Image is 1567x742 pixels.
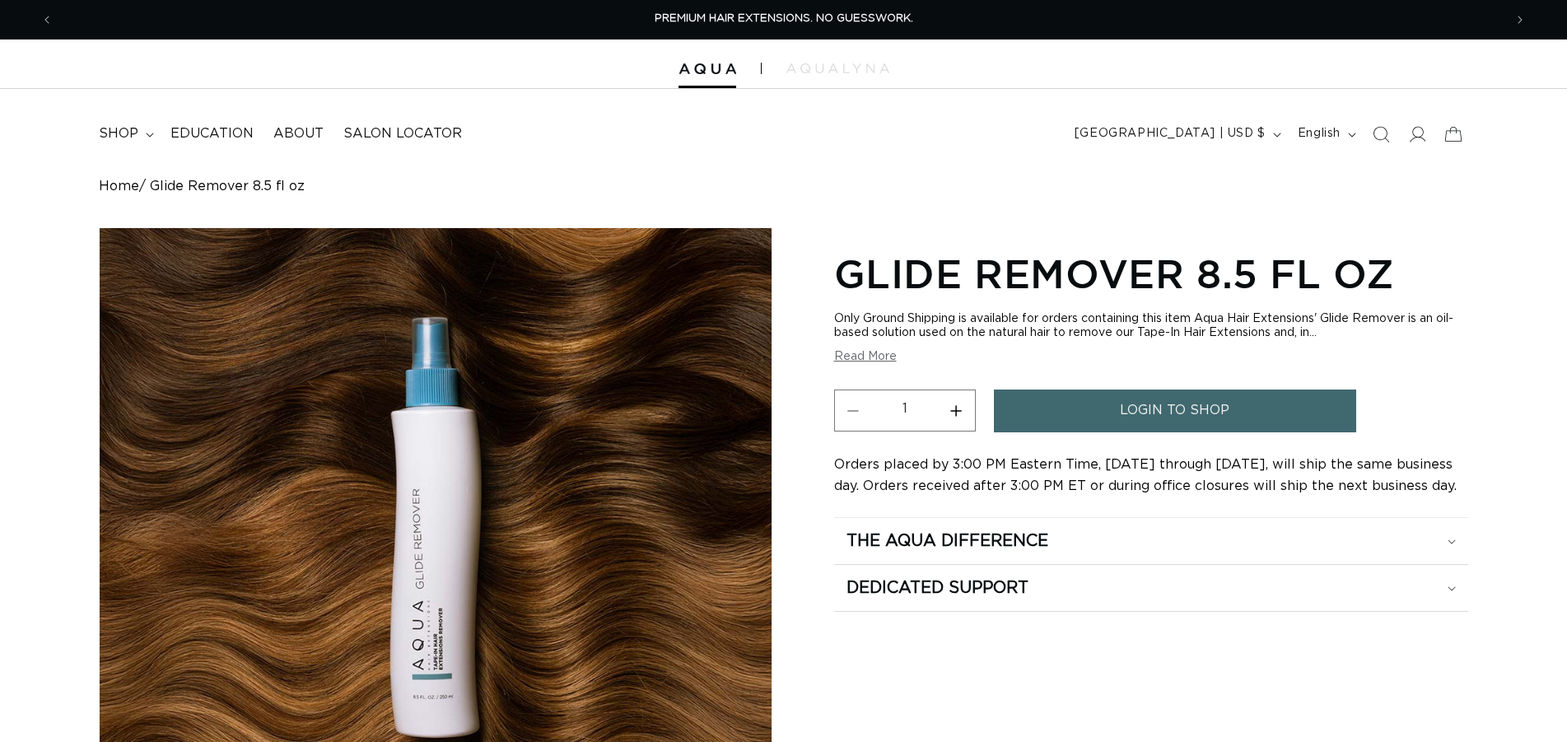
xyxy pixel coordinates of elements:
[679,63,736,75] img: Aqua Hair Extensions
[846,530,1048,552] h2: The Aqua Difference
[263,115,333,152] a: About
[99,125,138,142] span: shop
[1288,119,1363,150] button: English
[834,312,1468,340] div: Only Ground Shipping is available for orders containing this item Aqua Hair Extensions' Glide Rem...
[786,63,889,73] img: aqualyna.com
[994,390,1356,432] a: login to shop
[89,115,161,152] summary: shop
[99,179,139,194] a: Home
[834,565,1468,611] summary: Dedicated Support
[150,179,305,194] span: Glide Remover 8.5 fl oz
[834,248,1468,299] h1: Glide Remover 8.5 fl oz
[834,458,1457,492] span: Orders placed by 3:00 PM Eastern Time, [DATE] through [DATE], will ship the same business day. Or...
[273,125,324,142] span: About
[1065,119,1288,150] button: [GEOGRAPHIC_DATA] | USD $
[1120,390,1229,432] span: login to shop
[846,577,1028,599] h2: Dedicated Support
[343,125,462,142] span: Salon Locator
[29,4,65,35] button: Previous announcement
[161,115,263,152] a: Education
[655,13,913,24] span: PREMIUM HAIR EXTENSIONS. NO GUESSWORK.
[834,350,897,364] button: Read More
[1298,125,1341,142] span: English
[1075,125,1266,142] span: [GEOGRAPHIC_DATA] | USD $
[1363,116,1399,152] summary: Search
[333,115,472,152] a: Salon Locator
[834,518,1468,564] summary: The Aqua Difference
[99,179,1468,194] nav: breadcrumbs
[1502,4,1538,35] button: Next announcement
[170,125,254,142] span: Education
